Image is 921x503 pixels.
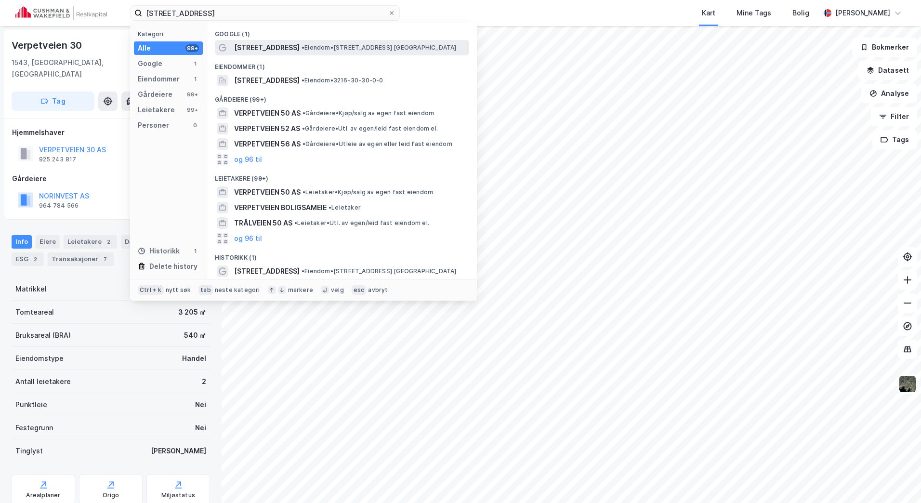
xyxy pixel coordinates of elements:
[302,44,457,52] span: Eiendom • [STREET_ADDRESS] [GEOGRAPHIC_DATA]
[871,107,917,126] button: Filter
[191,121,199,129] div: 0
[138,89,172,100] div: Gårdeiere
[138,42,151,54] div: Alle
[138,104,175,116] div: Leietakere
[792,7,809,19] div: Bolig
[861,84,917,103] button: Analyse
[873,457,921,503] iframe: Chat Widget
[39,202,79,210] div: 964 784 566
[191,75,199,83] div: 1
[142,6,388,20] input: Søk på adresse, matrikkel, gårdeiere, leietakere eller personer
[104,237,113,247] div: 2
[352,285,367,295] div: esc
[36,235,60,249] div: Eiere
[294,219,429,227] span: Leietaker • Utl. av egen/leid fast eiendom el.
[302,77,383,84] span: Eiendom • 3216-30-30-0-0
[234,138,301,150] span: VERPETVEIEN 56 AS
[64,235,117,249] div: Leietakere
[138,58,162,69] div: Google
[12,38,84,53] div: Verpetveien 30
[103,491,119,499] div: Origo
[138,73,180,85] div: Eiendommer
[234,107,301,119] span: VERPETVEIEN 50 AS
[234,154,262,165] button: og 96 til
[207,246,477,264] div: Historikk (1)
[15,422,53,434] div: Festegrunn
[178,306,206,318] div: 3 205 ㎡
[12,92,94,111] button: Tag
[149,261,197,272] div: Delete history
[302,267,457,275] span: Eiendom • [STREET_ADDRESS] [GEOGRAPHIC_DATA]
[207,55,477,73] div: Eiendommer (1)
[302,267,304,275] span: •
[15,353,64,364] div: Eiendomstype
[329,204,361,212] span: Leietaker
[185,106,199,114] div: 99+
[26,491,60,499] div: Arealplaner
[166,286,191,294] div: nytt søk
[161,491,195,499] div: Miljøstatus
[12,173,210,185] div: Gårdeiere
[331,286,344,294] div: velg
[48,252,114,266] div: Transaksjoner
[12,235,32,249] div: Info
[185,44,199,52] div: 99+
[138,30,203,38] div: Kategori
[191,247,199,255] div: 1
[234,233,262,244] button: og 96 til
[234,123,300,134] span: VERPETVEIEN 52 AS
[12,252,44,266] div: ESG
[15,6,107,20] img: cushman-wakefield-realkapital-logo.202ea83816669bd177139c58696a8fa1.svg
[182,353,206,364] div: Handel
[207,88,477,106] div: Gårdeiere (99+)
[195,422,206,434] div: Nei
[302,125,305,132] span: •
[368,286,388,294] div: avbryt
[195,399,206,410] div: Nei
[202,376,206,387] div: 2
[234,186,301,198] span: VERPETVEIEN 50 AS
[302,44,304,51] span: •
[234,75,300,86] span: [STREET_ADDRESS]
[138,285,164,295] div: Ctrl + k
[234,265,300,277] span: [STREET_ADDRESS]
[303,188,305,196] span: •
[737,7,771,19] div: Mine Tags
[191,60,199,67] div: 1
[39,156,76,163] div: 925 243 817
[15,445,43,457] div: Tinglyst
[288,286,313,294] div: markere
[207,23,477,40] div: Google (1)
[100,254,110,264] div: 7
[303,109,434,117] span: Gårdeiere • Kjøp/salg av egen fast eiendom
[303,188,433,196] span: Leietaker • Kjøp/salg av egen fast eiendom
[15,399,47,410] div: Punktleie
[702,7,715,19] div: Kart
[185,91,199,98] div: 99+
[872,130,917,149] button: Tags
[215,286,260,294] div: neste kategori
[303,109,305,117] span: •
[873,457,921,503] div: Kontrollprogram for chat
[234,42,300,53] span: [STREET_ADDRESS]
[198,285,213,295] div: tab
[138,245,180,257] div: Historikk
[12,57,169,80] div: 1543, [GEOGRAPHIC_DATA], [GEOGRAPHIC_DATA]
[898,375,917,393] img: 9k=
[234,202,327,213] span: VERPETVEIEN BOLIGSAMEIE
[15,306,54,318] div: Tomteareal
[12,127,210,138] div: Hjemmelshaver
[234,217,292,229] span: TRÅLVEIEN 50 AS
[858,61,917,80] button: Datasett
[835,7,890,19] div: [PERSON_NAME]
[151,445,206,457] div: [PERSON_NAME]
[852,38,917,57] button: Bokmerker
[294,219,297,226] span: •
[15,376,71,387] div: Antall leietakere
[15,283,47,295] div: Matrikkel
[302,125,438,132] span: Gårdeiere • Utl. av egen/leid fast eiendom el.
[184,330,206,341] div: 540 ㎡
[30,254,40,264] div: 2
[138,119,169,131] div: Personer
[121,235,169,249] div: Datasett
